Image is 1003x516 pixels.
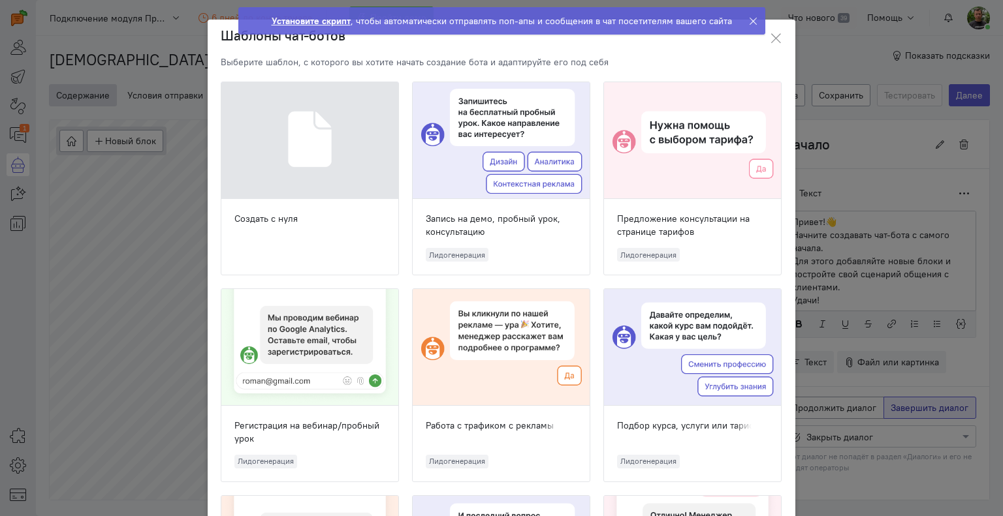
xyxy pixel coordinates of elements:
[617,455,680,468] span: Лидогенерация
[426,212,577,238] div: Запись на демо, пробный урок, консультацию
[617,212,768,238] div: Предложение консультации на странице тарифов
[221,55,782,68] p: Выберите шаблон, с которого вы хотите начать создание бота и адаптируйте его под себя
[221,26,782,46] h3: Шаблоны чат-ботов
[426,455,488,468] span: Лидогенерация
[272,15,351,27] strong: Установите скрипт
[234,212,385,225] div: Создать с нуля
[272,14,732,27] div: , чтобы автоматически отправлять поп-апы и сообщения в чат посетителям вашего сайта
[617,419,768,432] div: Подбор курса, услуги или тарифа
[426,248,488,262] span: Лидогенерация
[617,248,680,262] span: Лидогенерация
[234,455,297,468] span: Лидогенерация
[426,419,577,432] div: Работа с трафиком с рекламы
[234,419,385,445] div: Регистрация на вебинар/пробный урок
